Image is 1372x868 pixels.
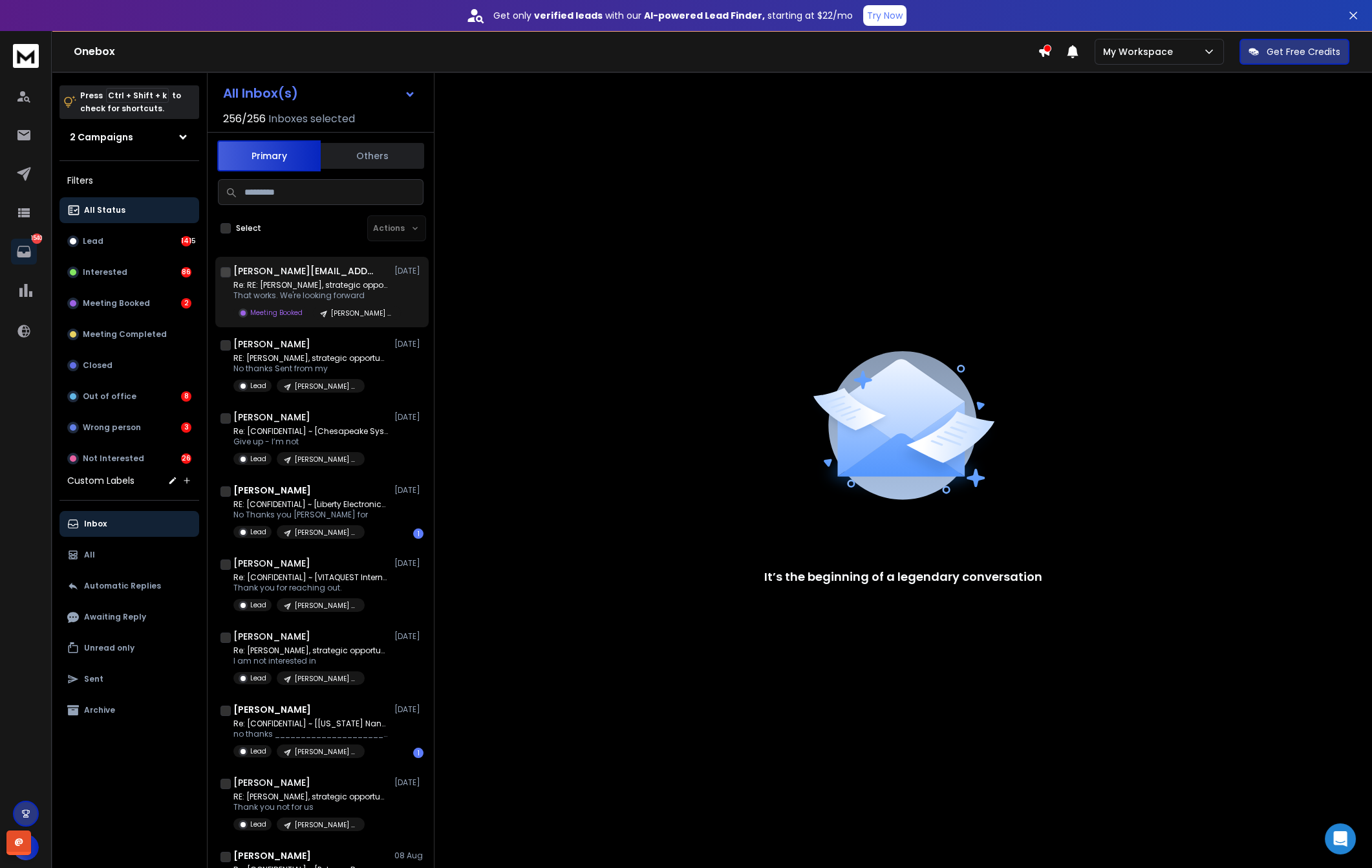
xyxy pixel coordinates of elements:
p: [PERSON_NAME] Associates - Manufacturing (AI-personalized) [295,820,357,830]
p: Press to check for shortcuts. [80,89,181,115]
p: Interested [83,267,127,277]
p: [DATE] [394,339,423,349]
p: Meeting Booked [250,308,303,318]
p: [PERSON_NAME] Associates - Manufacturing (AI-personalized) [295,747,357,757]
h3: Filters [59,171,199,190]
h1: [PERSON_NAME] [233,484,311,497]
p: Meeting Booked [83,298,150,309]
p: Re: [PERSON_NAME], strategic opportunity for [233,646,389,656]
strong: AI-powered Lead Finder, [644,9,765,22]
button: Meeting Booked2 [59,290,199,316]
button: Sent [59,666,199,692]
p: Unread only [84,643,134,653]
p: Lead [250,819,266,829]
button: Automatic Replies [59,573,199,599]
h1: All Inbox(s) [223,87,298,100]
p: Lead [83,236,103,246]
p: [DATE] [394,631,423,642]
p: RE: [PERSON_NAME], strategic opportunity for [233,792,389,802]
p: Lead [250,746,266,756]
h3: Inboxes selected [268,111,355,127]
p: Archive [84,705,115,715]
h1: [PERSON_NAME] [233,557,310,570]
h1: [PERSON_NAME] [233,849,311,862]
p: Re: [CONFIDENTIAL] ~ [[US_STATE] Nanotech] [233,719,389,729]
p: 08 Aug [394,851,423,861]
img: logo [13,44,39,68]
p: [DATE] [394,777,423,788]
p: I am not interested in [233,656,389,666]
button: All Status [59,197,199,223]
p: Lead [250,527,266,537]
p: No Thanks you [PERSON_NAME] for [233,510,389,520]
button: Interested86 [59,259,199,285]
p: No thanks Sent from my [233,363,389,374]
p: Thank you for reaching out. [233,583,389,593]
a: 1540 [11,239,37,265]
p: Give up - I’m not [233,437,389,447]
p: Get only with our starting at $22/mo [493,9,853,22]
h1: [PERSON_NAME] [233,703,311,716]
p: Get Free Credits [1267,45,1340,58]
h1: Onebox [74,44,1038,60]
button: 2 Campaigns [59,124,199,150]
p: Out of office [83,391,136,402]
p: [DATE] [394,412,423,422]
button: Try Now [863,5,906,26]
p: RE: [CONFIDENTIAL] ~ [Liberty Electronics] [233,499,389,510]
p: Thank you not for us [233,802,389,812]
p: [DATE] [394,704,423,715]
div: 2 [181,298,191,309]
div: Open Intercom Messenger [1325,823,1356,854]
div: 1415 [181,236,191,246]
h1: [PERSON_NAME] [233,630,310,643]
h1: [PERSON_NAME] [233,411,310,424]
p: Re: [CONFIDENTIAL] ~ [Chesapeake Systems] [233,426,389,437]
p: 1540 [32,233,42,244]
p: Sent [84,674,103,684]
button: Not Interested26 [59,446,199,472]
button: Others [321,142,424,170]
h1: [PERSON_NAME][EMAIL_ADDRESS][PERSON_NAME][DOMAIN_NAME] [233,265,376,277]
p: Re: RE: [PERSON_NAME], strategic opportunity [233,280,389,290]
div: 1 [413,528,423,539]
p: [PERSON_NAME] Associates - Manufacturing (AI-personalized) [295,674,357,684]
h1: 2 Campaigns [70,131,133,144]
span: 256 / 256 [223,111,266,127]
button: Awaiting Reply [59,604,199,630]
button: Out of office8 [59,384,199,409]
strong: verified leads [534,9,603,22]
p: All Status [84,205,125,215]
p: Meeting Completed [83,329,167,340]
p: Closed [83,360,113,371]
p: Try Now [867,9,903,22]
p: Lead [250,673,266,683]
p: [PERSON_NAME] Associates - Manufacturing (AI-personalized) [295,455,357,464]
button: Unread only [59,635,199,661]
p: [DATE] [394,485,423,495]
p: Lead [250,381,266,391]
p: [PERSON_NAME] Associates - Manufacturing (AI-personalized) [295,528,357,537]
button: Lead1415 [59,228,199,254]
h1: [PERSON_NAME] [233,338,310,351]
label: Select [236,223,261,233]
p: [DATE] [394,266,423,276]
div: 8 [181,391,191,402]
p: Awaiting Reply [84,612,146,622]
button: Wrong person3 [59,415,199,440]
p: Wrong person [83,422,141,433]
p: [PERSON_NAME] Associates - Manufacturing (AI-personalized) [331,309,393,318]
h1: [PERSON_NAME] [233,776,310,789]
button: Primary [217,140,321,171]
p: no thanks ________________________________ From: [PERSON_NAME] [233,729,389,739]
div: 1 [413,748,423,758]
p: Not Interested [83,453,144,464]
div: 86 [181,267,191,277]
p: Automatic Replies [84,581,161,591]
button: Archive [59,697,199,723]
p: Re: [CONFIDENTIAL] ~ [VITAQUEST International,] [233,572,389,583]
p: Lead [250,454,266,464]
p: [DATE] [394,558,423,569]
p: [PERSON_NAME] Associates - Manufacturing (AI-personalized) [295,601,357,611]
p: Lead [250,600,266,610]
